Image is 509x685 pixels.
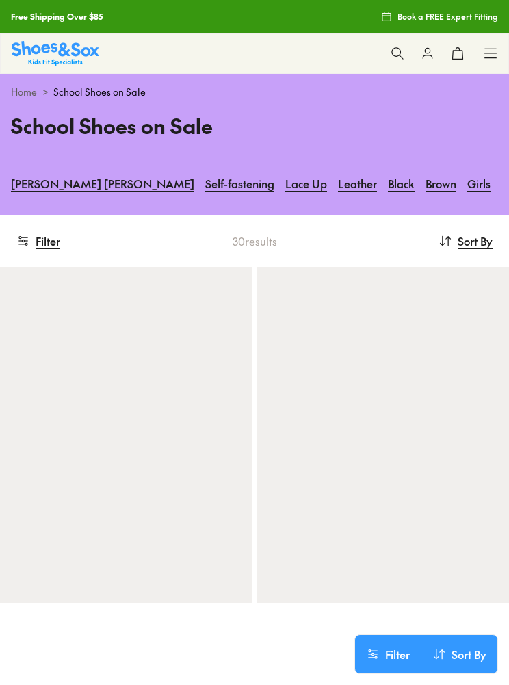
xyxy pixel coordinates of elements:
button: Filter [16,226,60,256]
a: Self-fastening [205,168,274,198]
a: Book a FREE Expert Fitting [381,4,498,29]
button: Sort By [439,226,493,256]
img: SNS_Logo_Responsive.svg [12,41,99,65]
a: Lace Up [285,168,327,198]
button: Sort By [421,643,497,665]
span: Sort By [452,646,486,662]
a: Girls [467,168,491,198]
a: Home [11,85,37,99]
a: Shoes & Sox [12,41,99,65]
a: [PERSON_NAME] [PERSON_NAME] [11,168,194,198]
button: Filter [355,643,421,665]
span: School Shoes on Sale [53,85,146,99]
div: > [11,85,498,99]
a: Black [388,168,415,198]
a: Leather [338,168,377,198]
span: Sort By [458,233,493,249]
h1: School Shoes on Sale [11,110,498,141]
a: Brown [426,168,456,198]
span: Book a FREE Expert Fitting [397,10,498,23]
